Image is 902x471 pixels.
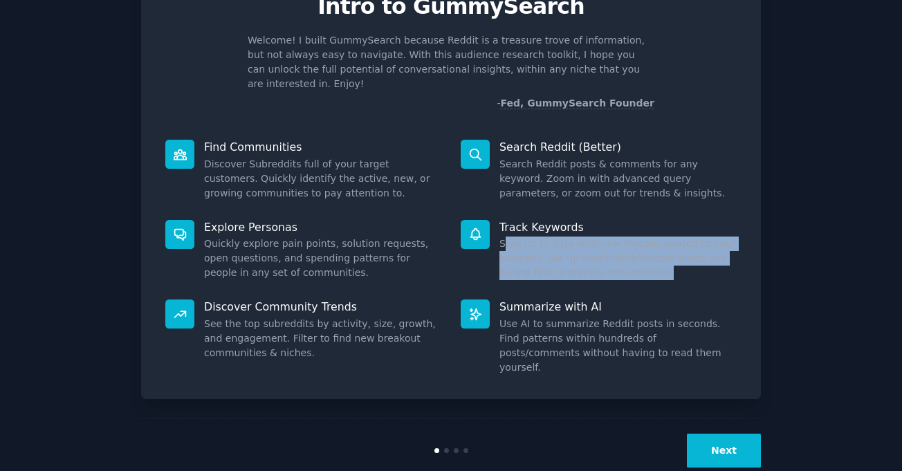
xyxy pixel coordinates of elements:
[497,96,654,111] div: -
[499,299,737,314] p: Summarize with AI
[248,33,654,91] p: Welcome! I built GummySearch because Reddit is a treasure trove of information, but not always ea...
[204,237,441,280] dd: Quickly explore pain points, solution requests, open questions, and spending patterns for people ...
[499,317,737,375] dd: Use AI to summarize Reddit posts in seconds. Find patterns within hundreds of posts/comments with...
[204,299,441,314] p: Discover Community Trends
[204,157,441,201] dd: Discover Subreddits full of your target customers. Quickly identify the active, new, or growing c...
[687,434,761,468] button: Next
[204,140,441,154] p: Find Communities
[204,220,441,234] p: Explore Personas
[499,157,737,201] dd: Search Reddit posts & comments for any keyword. Zoom in with advanced query parameters, or zoom o...
[499,140,737,154] p: Search Reddit (Better)
[204,317,441,360] dd: See the top subreddits by activity, size, growth, and engagement. Filter to find new breakout com...
[499,220,737,234] p: Track Keywords
[500,98,654,109] a: Fed, GummySearch Founder
[499,237,737,280] dd: Stay up to date with new threads related to your business. Set up email/slack/discord alerts and ...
